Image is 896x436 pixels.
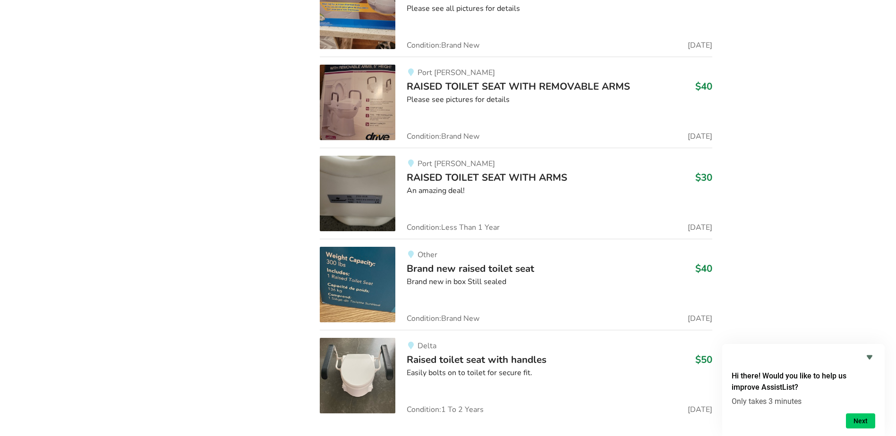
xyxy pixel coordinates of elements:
span: Delta [418,341,436,351]
span: Condition: Brand New [407,133,479,140]
span: Condition: Less Than 1 Year [407,224,500,231]
div: An amazing deal! [407,185,712,196]
span: Brand new raised toilet seat [407,262,534,275]
span: [DATE] [688,42,712,49]
h3: $30 [695,171,712,184]
h2: Hi there! Would you like to help us improve AssistList? [732,370,875,393]
h3: $40 [695,262,712,275]
span: Raised toilet seat with handles [407,353,546,366]
button: Next question [846,413,875,428]
a: bathroom safety-raised toilet seat with removable arms Port [PERSON_NAME]RAISED TOILET SEAT WITH ... [320,57,712,148]
div: Hi there! Would you like to help us improve AssistList? [732,352,875,428]
a: bathroom safety-raised toilet seat with handlesDeltaRaised toilet seat with handles$50Easily bolt... [320,330,712,413]
h3: $50 [695,353,712,366]
span: Other [418,250,437,260]
img: bathroom safety-raised toilet seat with removable arms [320,65,395,140]
span: Condition: 1 To 2 Years [407,406,484,413]
div: Easily bolts on to toilet for secure fit. [407,368,712,378]
img: bathroom safety-brand new raised toilet seat [320,247,395,322]
span: RAISED TOILET SEAT WITH ARMS [407,171,567,184]
span: [DATE] [688,133,712,140]
button: Hide survey [864,352,875,363]
img: bathroom safety-raised toilet seat with handles [320,338,395,413]
a: bathroom safety-brand new raised toilet seatOtherBrand new raised toilet seat$40Brand new in box ... [320,239,712,330]
span: Condition: Brand New [407,315,479,322]
div: Brand new in box Still sealed [407,277,712,287]
span: [DATE] [688,406,712,413]
span: [DATE] [688,224,712,231]
span: Port [PERSON_NAME] [418,159,495,169]
span: RAISED TOILET SEAT WITH REMOVABLE ARMS [407,80,630,93]
a: bathroom safety-raised toilet seat with arms Port [PERSON_NAME]RAISED TOILET SEAT WITH ARMS$30An ... [320,148,712,239]
span: Condition: Brand New [407,42,479,49]
h3: $40 [695,80,712,92]
span: Port [PERSON_NAME] [418,67,495,78]
p: Only takes 3 minutes [732,397,875,406]
span: [DATE] [688,315,712,322]
div: Please see pictures for details [407,94,712,105]
div: Please see all pictures for details [407,3,712,14]
img: bathroom safety-raised toilet seat with arms [320,156,395,231]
